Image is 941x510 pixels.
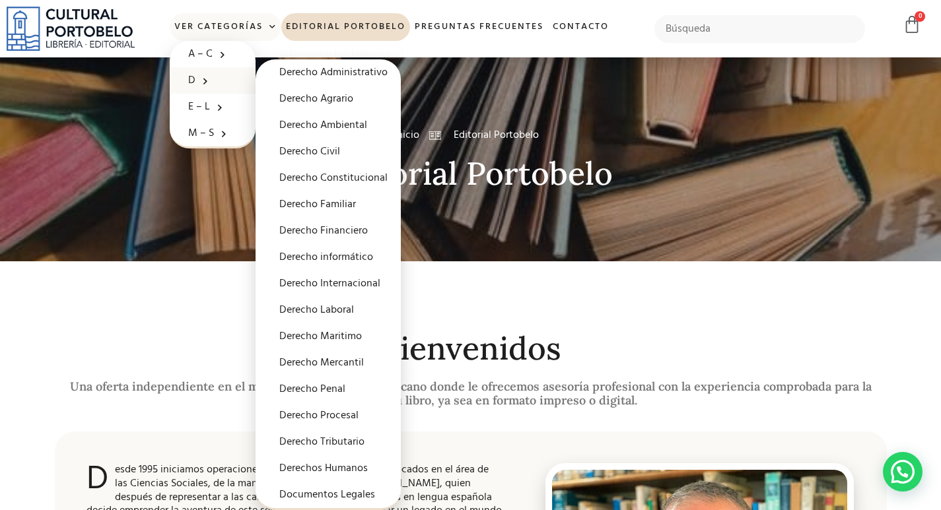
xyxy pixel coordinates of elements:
a: D [170,67,256,94]
a: Contacto [548,13,613,42]
span: D [87,463,108,496]
a: Ver Categorías [170,13,281,42]
a: Derecho Civil [256,139,401,165]
a: Derecho Internacional [256,271,401,297]
a: 0 [903,15,921,34]
a: Derecho Procesal [256,402,401,429]
span: Editorial Portobelo [450,127,539,143]
a: Preguntas frecuentes [410,13,548,42]
a: Derecho Tributario [256,429,401,455]
span: 0 [915,11,925,22]
a: Derecho Agrario [256,86,401,112]
a: Derecho Mercantil [256,350,401,376]
ul: A – C [256,41,420,386]
a: Derecho Ambiental [256,112,401,139]
a: Derecho informático [256,244,401,271]
a: Derecho Maritimo [256,323,401,350]
ul: Ver Categorías [170,41,256,148]
h2: Editorial Portobelo [55,156,887,191]
a: Derecho Laboral [256,297,401,323]
a: A – C [170,41,256,67]
a: Editorial Portobelo [281,13,410,42]
a: M – S [170,120,256,146]
a: Derecho Familiar [256,191,401,218]
input: Búsqueda [654,15,865,43]
ul: D [256,59,401,510]
a: Derecho Penal [256,376,401,402]
h2: Bienvenidos [55,331,887,366]
a: Derechos Humanos [256,455,401,482]
h2: Una oferta independiente en el mundo cultural latinoamericano donde le ofrecemos asesoría profesi... [55,379,887,408]
a: Administración Empresarial [256,41,420,67]
a: Derecho Administrativo [256,59,401,86]
a: E – L [170,94,256,120]
a: Documentos Legales [256,482,401,508]
a: Derecho Financiero [256,218,401,244]
a: Derecho Constitucional [256,165,401,191]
